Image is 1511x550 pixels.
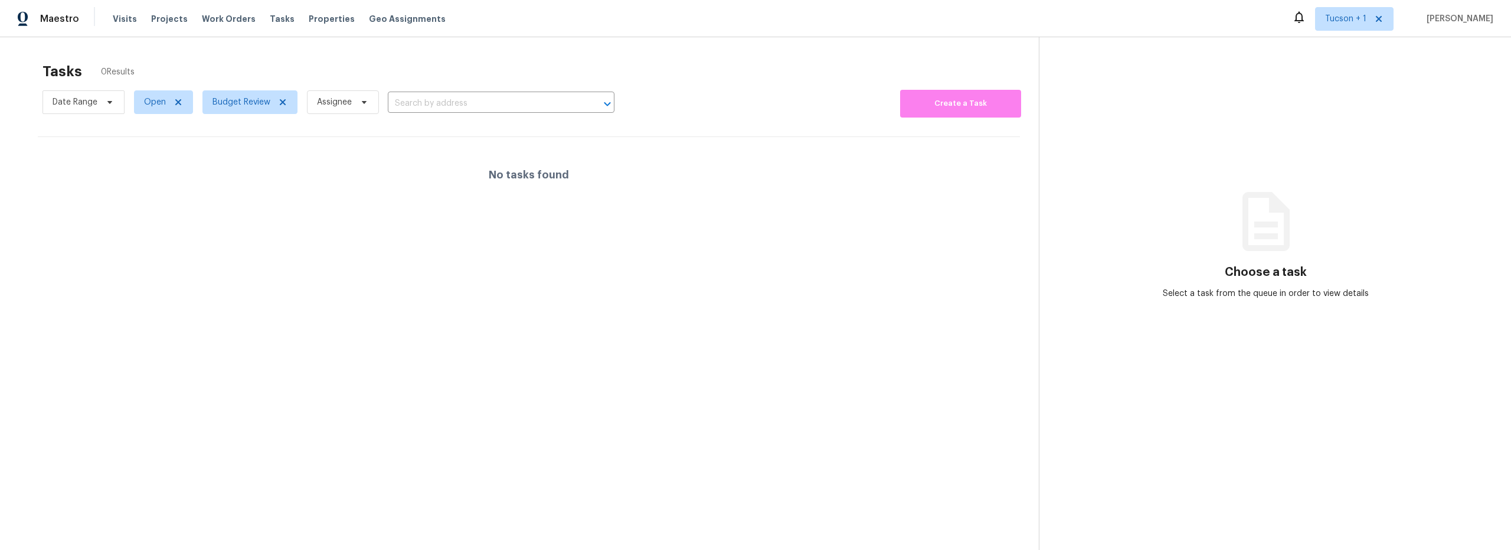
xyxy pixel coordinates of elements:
[369,13,446,25] span: Geo Assignments
[309,13,355,25] span: Properties
[317,96,352,108] span: Assignee
[144,96,166,108] span: Open
[202,13,256,25] span: Work Orders
[1325,13,1366,25] span: Tucson + 1
[212,96,270,108] span: Budget Review
[1225,266,1307,278] h3: Choose a task
[1422,13,1493,25] span: [PERSON_NAME]
[489,169,569,181] h4: No tasks found
[53,96,97,108] span: Date Range
[599,96,616,112] button: Open
[151,13,188,25] span: Projects
[900,90,1021,118] button: Create a Task
[101,66,135,78] span: 0 Results
[113,13,137,25] span: Visits
[40,13,79,25] span: Maestro
[270,15,295,23] span: Tasks
[1153,288,1379,300] div: Select a task from the queue in order to view details
[906,97,1015,110] span: Create a Task
[388,95,581,113] input: Search by address
[42,66,82,77] h2: Tasks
